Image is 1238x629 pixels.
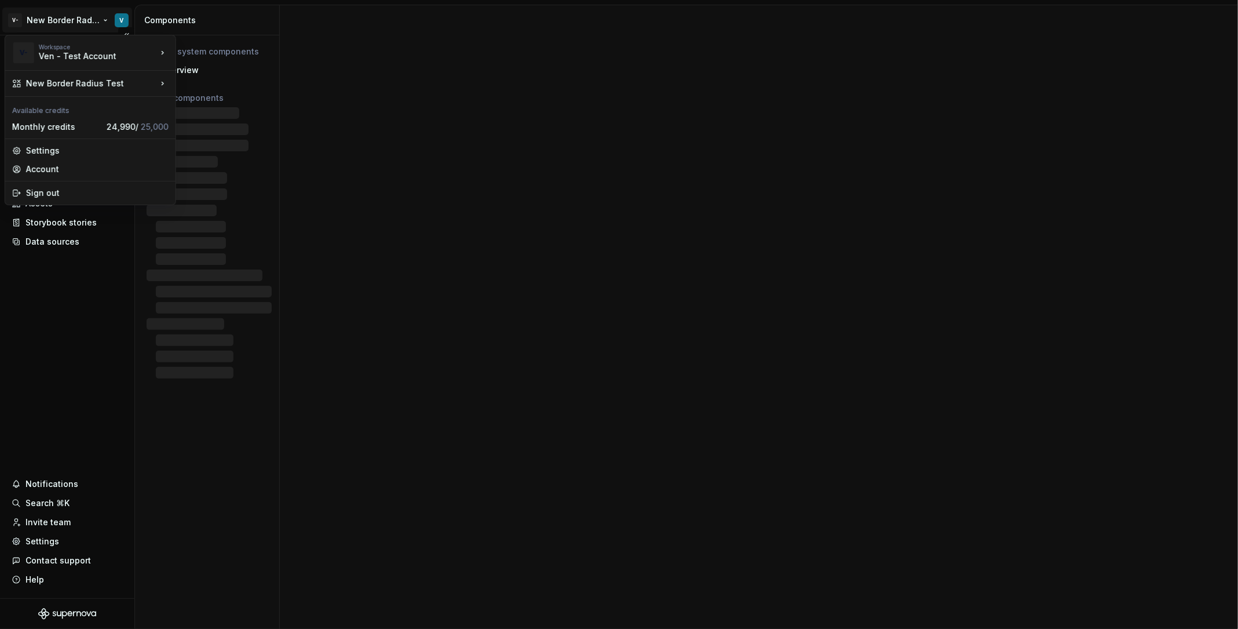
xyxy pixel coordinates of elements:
div: Available credits [8,99,173,118]
span: 25,000 [141,122,169,132]
span: 24,990 / [107,122,169,132]
div: Settings [26,145,169,157]
div: New Border Radius Test [26,78,157,89]
div: Monthly credits [12,121,102,133]
div: V- [13,42,34,63]
div: Workspace [39,43,157,50]
div: Sign out [26,187,169,199]
div: Account [26,163,169,175]
div: Ven - Test Account [39,50,137,62]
